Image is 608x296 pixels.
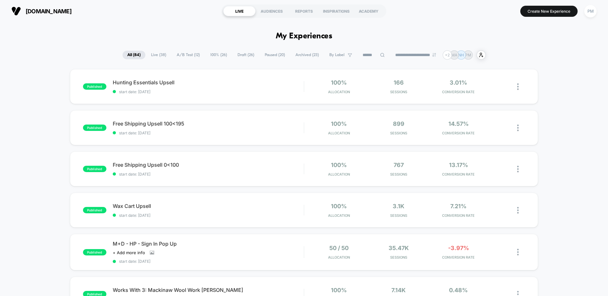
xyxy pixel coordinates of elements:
[206,51,232,59] span: 100% ( 26 )
[113,172,304,177] span: start date: [DATE]
[328,255,350,260] span: Allocation
[113,120,304,127] span: Free Shipping Upsell 100<195
[451,53,457,57] p: MA
[331,79,347,86] span: 100%
[430,255,487,260] span: CONVERSION RATE
[331,162,347,168] span: 100%
[123,51,145,59] span: All ( 84 )
[517,249,519,255] img: close
[391,287,406,293] span: 7.14k
[11,6,21,16] img: Visually logo
[370,213,427,218] span: Sessions
[432,53,436,57] img: end
[394,79,404,86] span: 166
[329,245,349,251] span: 50 / 50
[113,89,304,94] span: start date: [DATE]
[430,213,487,218] span: CONVERSION RATE
[393,120,404,127] span: 899
[288,6,320,16] div: REPORTS
[449,162,468,168] span: 13.17%
[465,53,471,57] p: PM
[393,203,404,209] span: 3.1k
[113,250,145,255] span: + Add more info
[113,203,304,209] span: Wax Cart Upsell
[113,162,304,168] span: Free Shipping Upsell 0<100
[448,120,469,127] span: 14.57%
[443,50,452,60] div: + 2
[83,207,106,213] span: published
[146,51,171,59] span: Live ( 38 )
[83,249,106,255] span: published
[113,131,304,135] span: start date: [DATE]
[450,79,467,86] span: 3.01%
[331,120,347,127] span: 100%
[233,51,259,59] span: Draft ( 26 )
[370,172,427,177] span: Sessions
[83,125,106,131] span: published
[520,6,578,17] button: Create New Experience
[430,172,487,177] span: CONVERSION RATE
[328,90,350,94] span: Allocation
[320,6,352,16] div: INSPIRATIONS
[394,162,404,168] span: 767
[584,5,597,17] div: PM
[352,6,385,16] div: ACADEMY
[328,172,350,177] span: Allocation
[26,8,72,15] span: [DOMAIN_NAME]
[389,245,409,251] span: 35.47k
[113,259,304,264] span: start date: [DATE]
[328,213,350,218] span: Allocation
[276,32,332,41] h1: My Experiences
[458,53,464,57] p: NH
[329,53,345,57] span: By Label
[113,79,304,86] span: Hunting Essentials Upsell
[430,90,487,94] span: CONVERSION RATE
[113,241,304,247] span: M+D - HP - Sign In Pop Up
[113,213,304,218] span: start date: [DATE]
[83,83,106,90] span: published
[517,207,519,214] img: close
[370,131,427,135] span: Sessions
[517,125,519,131] img: close
[450,203,466,209] span: 7.21%
[113,287,304,293] span: Works With 3: Mackinaw Wool Work [PERSON_NAME]
[331,287,347,293] span: 100%
[448,245,469,251] span: -3.97%
[328,131,350,135] span: Allocation
[291,51,324,59] span: Archived ( 23 )
[331,203,347,209] span: 100%
[172,51,205,59] span: A/B Test ( 12 )
[223,6,256,16] div: LIVE
[83,166,106,172] span: published
[517,83,519,90] img: close
[9,6,73,16] button: [DOMAIN_NAME]
[370,90,427,94] span: Sessions
[256,6,288,16] div: AUDIENCES
[517,166,519,172] img: close
[430,131,487,135] span: CONVERSION RATE
[582,5,598,18] button: PM
[260,51,290,59] span: Paused ( 20 )
[370,255,427,260] span: Sessions
[449,287,468,293] span: 0.48%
